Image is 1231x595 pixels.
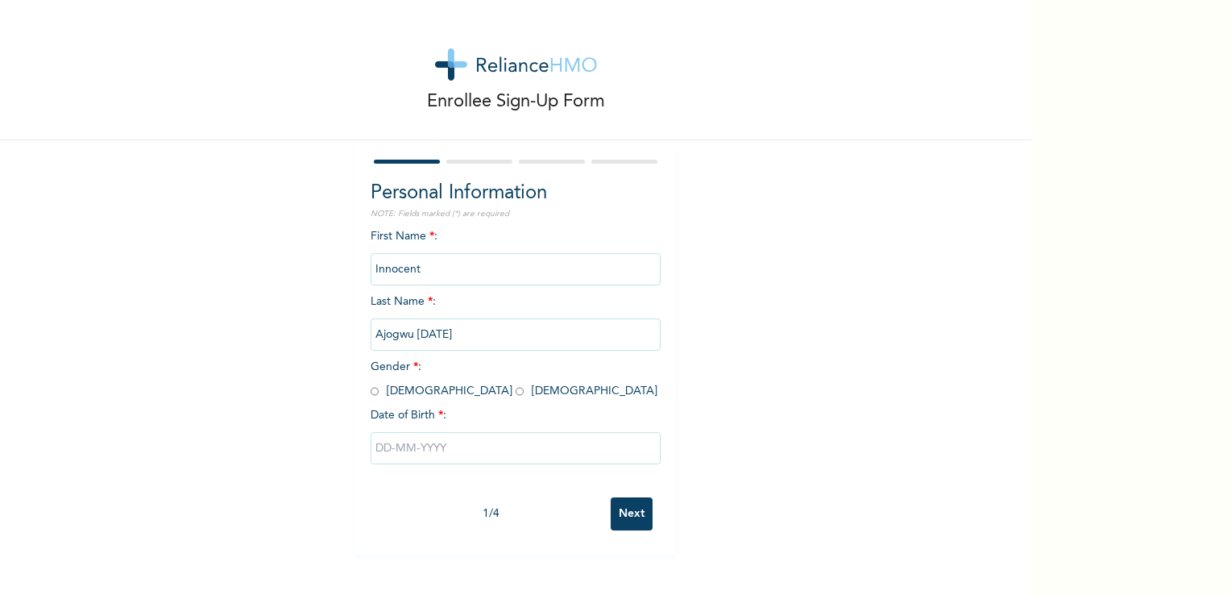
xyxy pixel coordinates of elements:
[371,407,446,424] span: Date of Birth :
[371,208,661,220] p: NOTE: Fields marked (*) are required
[371,432,661,464] input: DD-MM-YYYY
[435,48,597,81] img: logo
[371,296,661,340] span: Last Name :
[371,361,657,397] span: Gender : [DEMOGRAPHIC_DATA] [DEMOGRAPHIC_DATA]
[427,89,605,115] p: Enrollee Sign-Up Form
[371,253,661,285] input: Enter your first name
[371,318,661,351] input: Enter your last name
[371,179,661,208] h2: Personal Information
[371,231,661,275] span: First Name :
[371,506,611,522] div: 1 / 4
[611,497,653,531] input: Next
